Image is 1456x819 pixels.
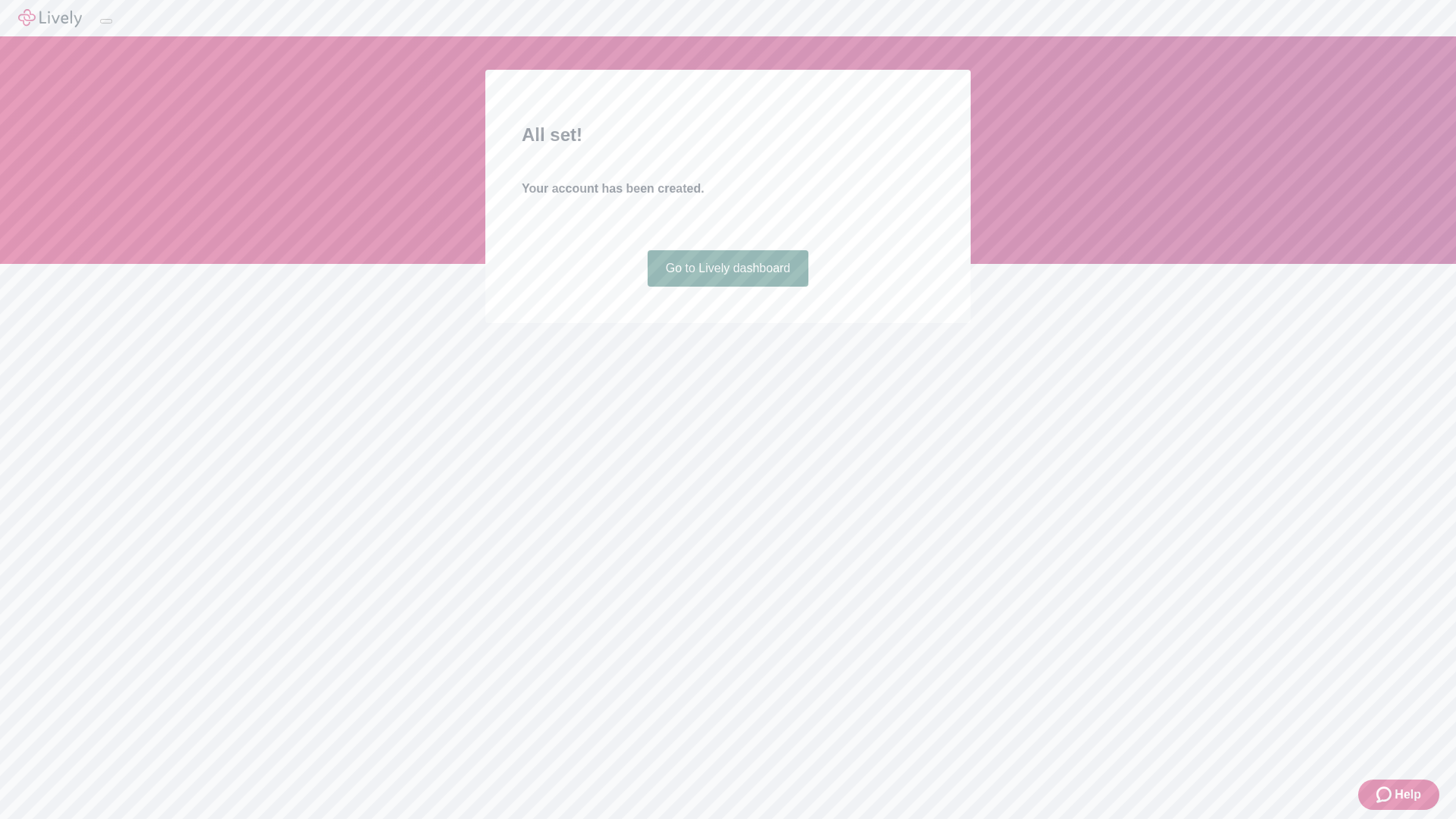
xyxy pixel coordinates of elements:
[648,250,809,287] a: Go to Lively dashboard
[1376,786,1395,804] svg: Zendesk support icon
[1395,786,1421,804] span: Help
[100,19,112,24] button: Log out
[18,9,82,27] img: Lively
[522,121,934,149] h2: All set!
[1358,780,1439,810] button: Zendesk support iconHelp
[522,180,934,198] h4: Your account has been created.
